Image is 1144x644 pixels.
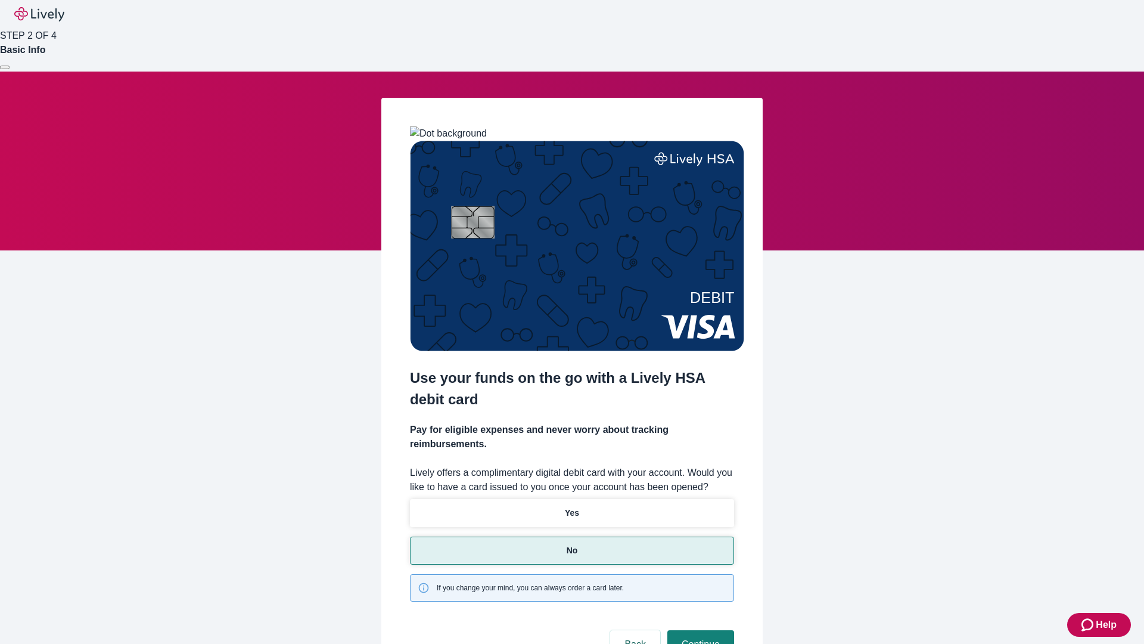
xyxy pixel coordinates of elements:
svg: Zendesk support icon [1081,618,1096,632]
img: Debit card [410,141,744,351]
img: Dot background [410,126,487,141]
p: Yes [565,507,579,519]
label: Lively offers a complimentary digital debit card with your account. Would you like to have a card... [410,466,734,494]
button: No [410,537,734,565]
img: Lively [14,7,64,21]
span: If you change your mind, you can always order a card later. [437,583,624,593]
h4: Pay for eligible expenses and never worry about tracking reimbursements. [410,423,734,451]
h2: Use your funds on the go with a Lively HSA debit card [410,367,734,410]
button: Yes [410,499,734,527]
p: No [567,544,578,557]
button: Zendesk support iconHelp [1067,613,1131,637]
span: Help [1096,618,1117,632]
